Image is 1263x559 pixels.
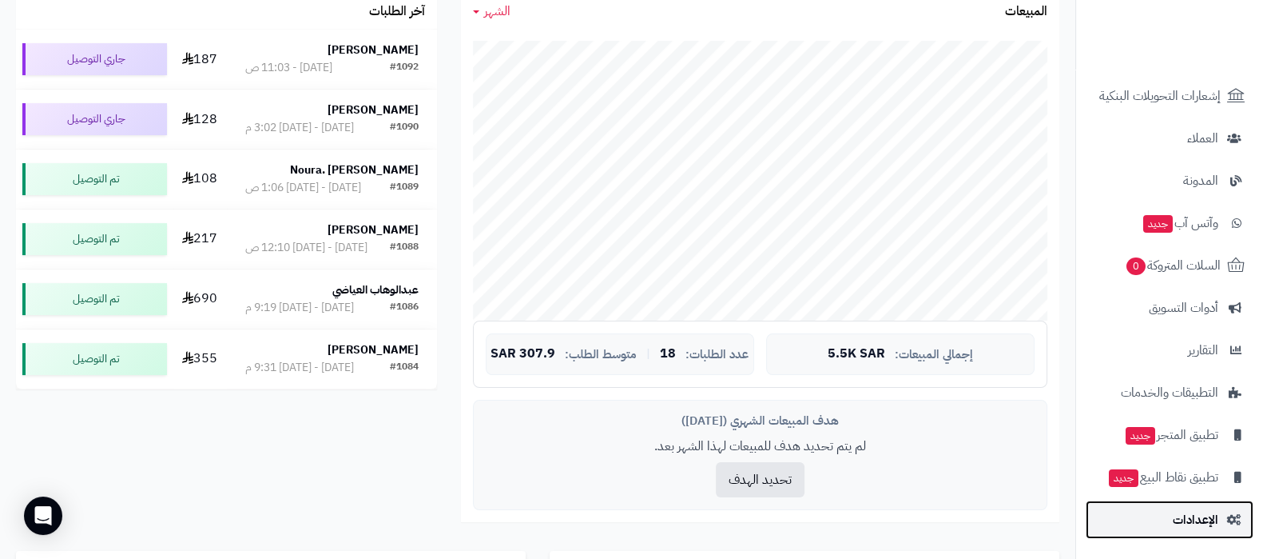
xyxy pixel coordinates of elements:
p: لم يتم تحديد هدف للمبيعات لهذا الشهر بعد. [486,437,1035,456]
a: التطبيقات والخدمات [1086,373,1253,412]
span: جديد [1126,427,1155,445]
img: logo-2.png [1154,14,1248,47]
td: 690 [173,270,227,329]
div: [DATE] - [DATE] 3:02 م [245,120,354,136]
div: #1090 [390,120,419,136]
a: إشعارات التحويلات البنكية [1086,77,1253,115]
span: 18 [660,347,676,361]
div: تم التوصيل [22,223,167,255]
a: الشهر [473,2,510,21]
div: [DATE] - 11:03 ص [245,60,332,76]
span: 0 [1126,257,1146,276]
span: إشعارات التحويلات البنكية [1099,85,1221,107]
div: #1084 [390,360,419,376]
div: هدف المبيعات الشهري ([DATE]) [486,413,1035,429]
td: 108 [173,150,227,209]
span: الشهر [484,2,510,21]
span: متوسط الطلب: [565,348,637,361]
a: الإعدادات [1086,501,1253,539]
div: جاري التوصيل [22,43,167,75]
td: 128 [173,90,227,149]
a: وآتس آبجديد [1086,204,1253,242]
div: #1092 [390,60,419,76]
span: وآتس آب [1142,212,1218,234]
div: [DATE] - [DATE] 12:10 ص [245,240,367,256]
span: جديد [1143,215,1173,233]
span: 5.5K SAR [828,347,885,361]
div: جاري التوصيل [22,103,167,135]
span: العملاء [1187,127,1218,150]
div: تم التوصيل [22,343,167,375]
div: تم التوصيل [22,163,167,195]
a: العملاء [1086,119,1253,158]
span: 307.9 SAR [491,347,555,361]
span: تطبيق نقاط البيع [1107,466,1218,489]
a: المدونة [1086,162,1253,200]
a: تطبيق نقاط البيعجديد [1086,458,1253,497]
a: أدوات التسويق [1086,289,1253,327]
h3: المبيعات [1005,5,1047,19]
span: الإعدادات [1173,509,1218,531]
strong: Noura. [PERSON_NAME] [290,162,419,178]
span: إجمالي المبيعات: [895,348,973,361]
span: التقارير [1188,339,1218,361]
div: #1089 [390,180,419,196]
div: [DATE] - [DATE] 9:19 م [245,300,354,316]
button: تحديد الهدف [716,462,804,497]
span: التطبيقات والخدمات [1121,381,1218,404]
strong: [PERSON_NAME] [328,102,419,118]
a: السلات المتروكة0 [1086,246,1253,285]
td: 217 [173,210,227,269]
span: جديد [1109,469,1138,487]
div: [DATE] - [DATE] 9:31 م [245,360,354,376]
span: تطبيق المتجر [1124,424,1218,446]
div: تم التوصيل [22,283,167,315]
strong: عبدالوهاب العياضي [332,281,419,298]
td: 355 [173,329,227,389]
span: أدوات التسويق [1149,297,1218,319]
span: | [646,348,650,360]
div: #1088 [390,240,419,256]
div: #1086 [390,300,419,316]
div: [DATE] - [DATE] 1:06 ص [245,180,361,196]
a: تطبيق المتجرجديد [1086,416,1253,454]
strong: [PERSON_NAME] [328,341,419,358]
span: عدد الطلبات: [685,348,749,361]
a: التقارير [1086,331,1253,369]
span: المدونة [1183,170,1218,192]
strong: [PERSON_NAME] [328,42,419,58]
div: Open Intercom Messenger [24,497,62,535]
td: 187 [173,30,227,89]
span: السلات المتروكة [1125,254,1221,277]
h3: آخر الطلبات [369,5,425,19]
strong: [PERSON_NAME] [328,222,419,238]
